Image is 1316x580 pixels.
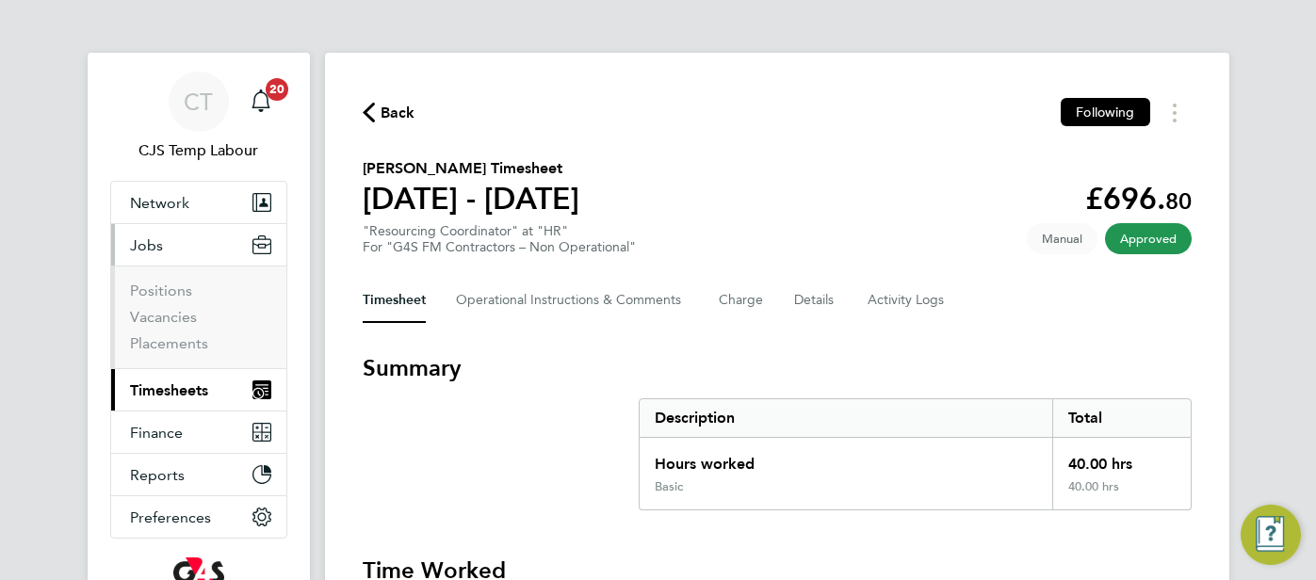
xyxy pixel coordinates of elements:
div: For "G4S FM Contractors – Non Operational" [363,239,636,255]
button: Timesheets [111,369,286,411]
h2: [PERSON_NAME] Timesheet [363,157,579,180]
button: Timesheets Menu [1158,98,1192,127]
span: Network [130,194,189,212]
button: Details [794,278,837,323]
button: Back [363,101,415,124]
span: This timesheet was manually created. [1027,223,1097,254]
button: Reports [111,454,286,495]
a: Placements [130,334,208,352]
button: Preferences [111,496,286,538]
div: 40.00 hrs [1052,438,1190,479]
span: CT [184,89,213,114]
span: CJS Temp Labour [110,139,287,162]
button: Network [111,182,286,223]
button: Following [1061,98,1149,126]
span: Back [381,102,415,124]
a: Positions [130,282,192,299]
button: Operational Instructions & Comments [456,278,689,323]
span: Jobs [130,236,163,254]
div: Basic [655,479,683,494]
h3: Summary [363,353,1192,383]
span: Finance [130,424,183,442]
div: "Resourcing Coordinator" at "HR" [363,223,636,255]
a: CTCJS Temp Labour [110,72,287,162]
button: Finance [111,411,286,453]
div: Description [640,399,1053,437]
button: Jobs [111,224,286,266]
span: 80 [1165,187,1192,215]
div: Total [1052,399,1190,437]
span: 20 [266,78,288,101]
span: Timesheets [130,381,208,399]
span: Preferences [130,508,211,526]
div: Hours worked [640,438,1053,479]
span: Reports [130,466,185,484]
button: Engage Resource Center [1241,505,1301,565]
button: Timesheet [363,278,426,323]
span: This timesheet has been approved. [1105,223,1192,254]
a: 20 [242,72,280,132]
span: Following [1076,104,1134,121]
h1: [DATE] - [DATE] [363,180,579,217]
button: Charge [719,278,764,323]
app-decimal: £696. [1085,181,1192,217]
button: Activity Logs [868,278,947,323]
div: Jobs [111,266,286,368]
div: Summary [639,398,1192,510]
div: 40.00 hrs [1052,479,1190,509]
a: Vacancies [130,308,197,326]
